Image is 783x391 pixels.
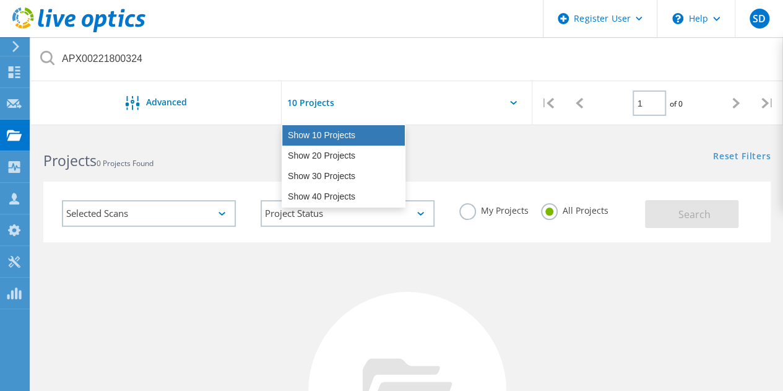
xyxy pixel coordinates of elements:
div: Project Status [261,200,435,227]
svg: \n [672,13,683,24]
span: of 0 [669,99,682,109]
b: Projects [43,151,97,170]
a: Live Optics Dashboard [12,26,145,35]
span: 0 Projects Found [97,158,154,169]
div: Show 40 Projects [282,187,405,207]
div: | [532,81,564,125]
span: Search [678,208,711,221]
button: Search [645,200,738,228]
div: Selected Scans [62,200,236,227]
a: Reset Filters [713,152,771,162]
div: Show 10 Projects [282,125,405,146]
span: SD [753,14,766,24]
div: | [751,81,783,125]
label: My Projects [459,203,529,215]
div: Show 30 Projects [282,166,405,187]
label: All Projects [541,203,608,215]
span: Advanced [146,98,187,107]
div: Show 20 Projects [282,146,405,166]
